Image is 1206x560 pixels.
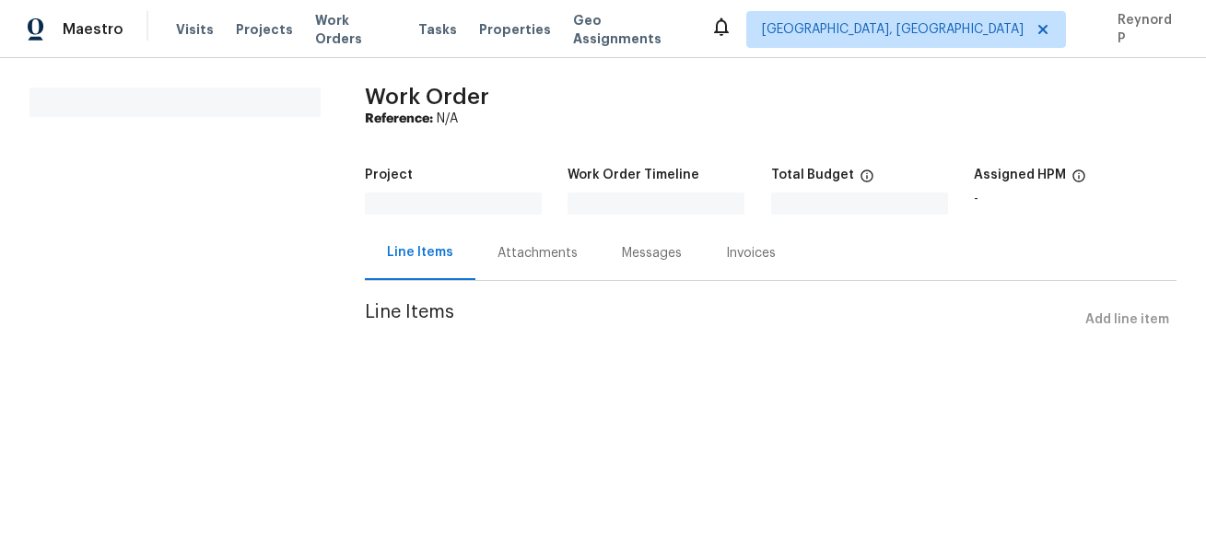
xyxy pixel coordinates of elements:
[365,86,489,108] span: Work Order
[176,20,214,39] span: Visits
[573,11,688,48] span: Geo Assignments
[1071,169,1086,192] span: The hpm assigned to this work order.
[498,244,578,262] div: Attachments
[568,169,699,181] h5: Work Order Timeline
[387,243,453,262] div: Line Items
[365,110,1177,128] div: N/A
[771,169,854,181] h5: Total Budget
[418,23,457,36] span: Tasks
[974,192,1177,205] div: -
[315,11,396,48] span: Work Orders
[860,169,874,192] span: The total cost of line items that have been proposed by Opendoor. This sum includes line items th...
[1110,11,1178,48] span: Reynord P
[365,112,433,125] b: Reference:
[622,244,682,262] div: Messages
[726,244,776,262] div: Invoices
[63,20,123,39] span: Maestro
[365,303,1078,337] span: Line Items
[236,20,293,39] span: Projects
[762,20,1024,39] span: [GEOGRAPHIC_DATA], [GEOGRAPHIC_DATA]
[974,169,1066,181] h5: Assigned HPM
[479,20,551,39] span: Properties
[365,169,413,181] h5: Project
